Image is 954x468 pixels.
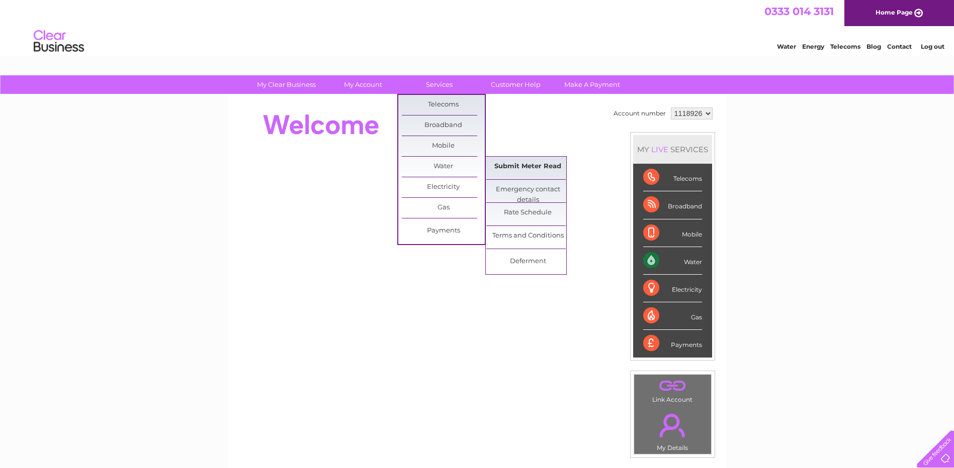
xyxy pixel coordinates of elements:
[830,43,860,50] a: Telecoms
[402,221,485,241] a: Payments
[764,5,834,18] a: 0333 014 3131
[486,203,569,223] a: Rate Schedule
[649,145,670,154] div: LIVE
[637,377,709,395] a: .
[245,75,328,94] a: My Clear Business
[802,43,824,50] a: Energy
[643,275,702,302] div: Electricity
[633,135,712,164] div: MY SERVICES
[486,180,569,200] a: Emergency contact details
[402,157,485,177] a: Water
[402,177,485,197] a: Electricity
[486,252,569,272] a: Deferment
[887,43,912,50] a: Contact
[402,136,485,156] a: Mobile
[611,105,668,122] td: Account number
[866,43,881,50] a: Blog
[637,408,709,443] a: .
[643,247,702,275] div: Water
[402,115,485,136] a: Broadband
[643,164,702,191] div: Telecoms
[486,157,569,177] a: Submit Meter Read
[921,43,944,50] a: Log out
[634,405,712,454] td: My Details
[643,191,702,219] div: Broadband
[643,219,702,247] div: Mobile
[474,75,557,94] a: Customer Help
[321,75,404,94] a: My Account
[402,95,485,115] a: Telecoms
[402,198,485,218] a: Gas
[398,75,481,94] a: Services
[33,26,84,57] img: logo.png
[643,330,702,357] div: Payments
[777,43,796,50] a: Water
[240,6,715,49] div: Clear Business is a trading name of Verastar Limited (registered in [GEOGRAPHIC_DATA] No. 3667643...
[643,302,702,330] div: Gas
[486,226,569,246] a: Terms and Conditions
[551,75,634,94] a: Make A Payment
[634,374,712,406] td: Link Account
